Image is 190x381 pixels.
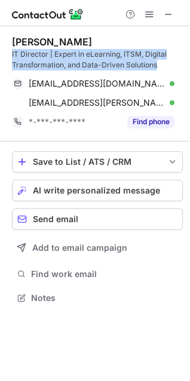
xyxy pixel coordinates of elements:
button: Send email [12,208,183,230]
span: Find work email [31,269,178,279]
button: Reveal Button [127,116,174,128]
span: [EMAIL_ADDRESS][PERSON_NAME][DOMAIN_NAME] [29,97,166,108]
button: Add to email campaign [12,237,183,259]
button: Find work email [12,266,183,282]
div: IT Director | Expert in eLearning, ITSM, Digital Transformation, and Data-Driven Solutions [12,49,183,70]
span: [EMAIL_ADDRESS][DOMAIN_NAME] [29,78,166,89]
span: Add to email campaign [32,243,127,253]
button: AI write personalized message [12,180,183,201]
button: Notes [12,290,183,306]
div: Save to List / ATS / CRM [33,157,162,167]
button: save-profile-one-click [12,151,183,173]
img: ContactOut v5.3.10 [12,7,84,21]
span: AI write personalized message [33,186,160,195]
div: [PERSON_NAME] [12,36,92,48]
span: Send email [33,214,78,224]
span: Notes [31,293,178,303]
